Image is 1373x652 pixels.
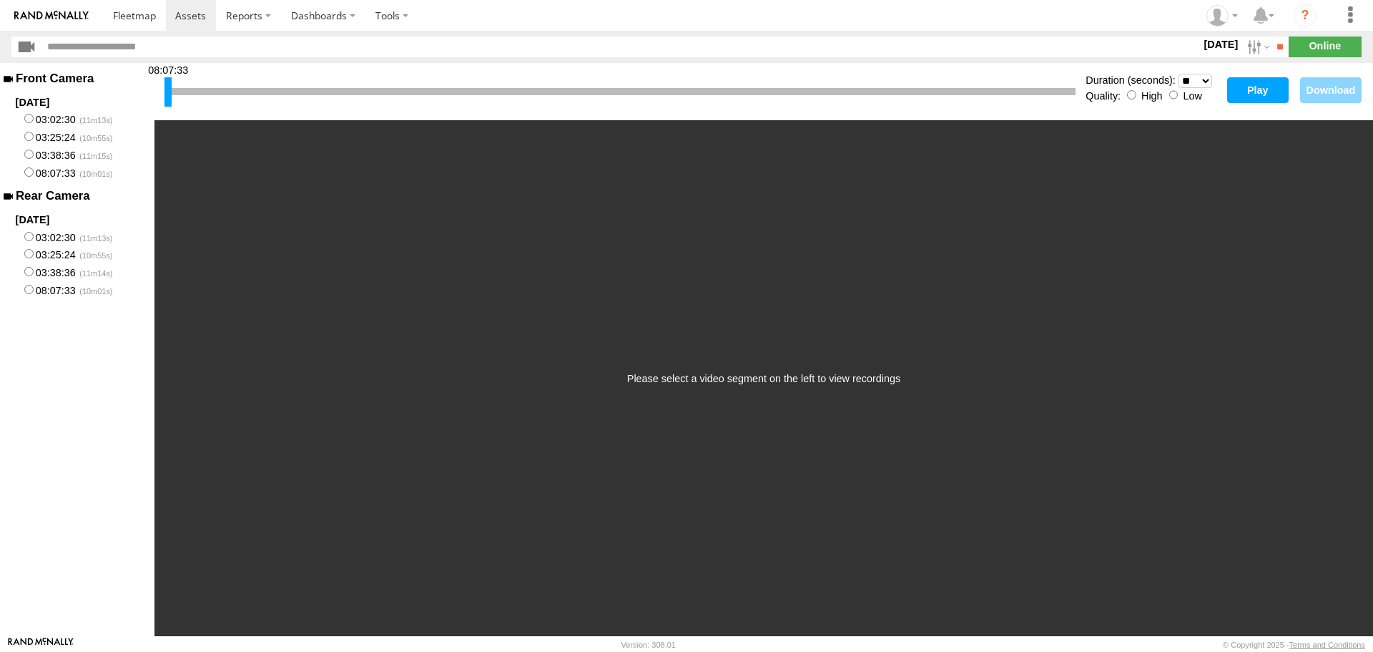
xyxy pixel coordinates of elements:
div: Version: 308.01 [621,641,676,649]
div: Randy Yohe [1201,5,1243,26]
button: Play [1227,77,1289,103]
div: Please select a video segment on the left to view recordings [627,373,900,384]
a: Terms and Conditions [1289,641,1365,649]
label: High [1141,90,1163,102]
input: 03:25:24 [24,249,34,258]
label: [DATE] [1201,37,1241,52]
div: © Copyright 2025 - [1223,641,1365,649]
input: 03:02:30 [24,114,34,123]
input: 08:07:33 [24,285,34,294]
i: ? [1294,4,1317,27]
input: 08:07:33 [24,167,34,177]
input: 03:38:36 [24,150,34,159]
label: Low [1183,90,1201,102]
input: 03:25:24 [24,132,34,141]
label: Quality: [1086,90,1121,102]
img: rand-logo.svg [14,11,89,21]
input: 03:02:30 [24,232,34,241]
input: 03:38:36 [24,267,34,276]
label: Search Filter Options [1241,37,1272,57]
div: 08:07:33 [148,64,188,83]
a: Visit our Website [8,638,74,652]
label: Duration (seconds): [1086,74,1176,86]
